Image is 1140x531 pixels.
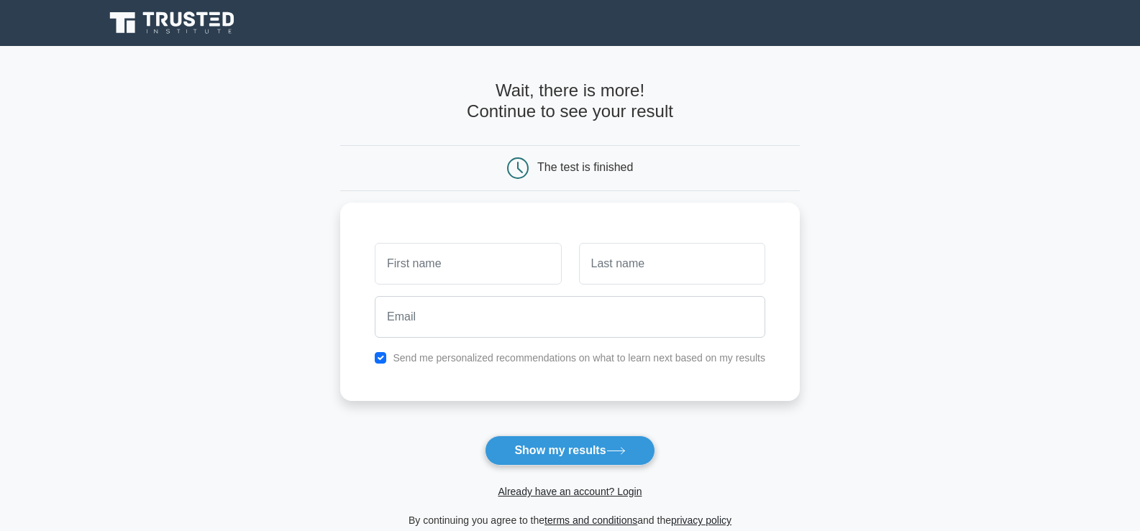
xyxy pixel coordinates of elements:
input: Email [375,296,765,338]
input: First name [375,243,561,285]
div: The test is finished [537,161,633,173]
label: Send me personalized recommendations on what to learn next based on my results [393,352,765,364]
a: privacy policy [671,514,731,526]
button: Show my results [485,435,655,466]
h4: Wait, there is more! Continue to see your result [340,80,800,122]
a: Already have an account? Login [498,486,642,497]
div: By continuing you agree to the and the [332,512,808,529]
input: Last name [579,243,765,285]
a: terms and conditions [544,514,637,526]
